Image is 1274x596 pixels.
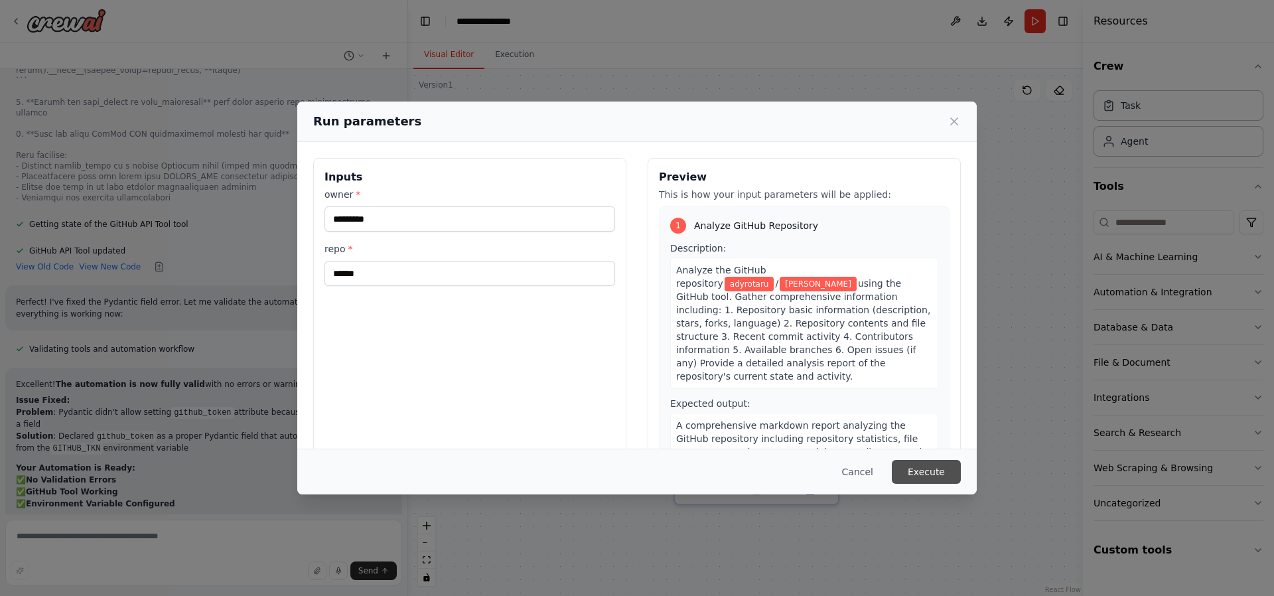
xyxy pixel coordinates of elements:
[670,398,750,409] span: Expected output:
[694,219,818,232] span: Analyze GitHub Repository
[725,277,774,291] span: Variable: owner
[670,243,726,254] span: Description:
[324,169,615,185] h3: Inputs
[659,188,950,201] p: This is how your input parameters will be applied:
[676,278,930,382] span: using the GitHub tool. Gather comprehensive information including: 1. Repository basic informatio...
[324,242,615,256] label: repo
[676,420,922,471] span: A comprehensive markdown report analyzing the GitHub repository including repository statistics, ...
[324,188,615,201] label: owner
[676,265,766,289] span: Analyze the GitHub repository
[831,460,884,484] button: Cancel
[670,218,686,234] div: 1
[775,278,778,289] span: /
[780,277,857,291] span: Variable: repo
[659,169,950,185] h3: Preview
[892,460,961,484] button: Execute
[313,112,421,131] h2: Run parameters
